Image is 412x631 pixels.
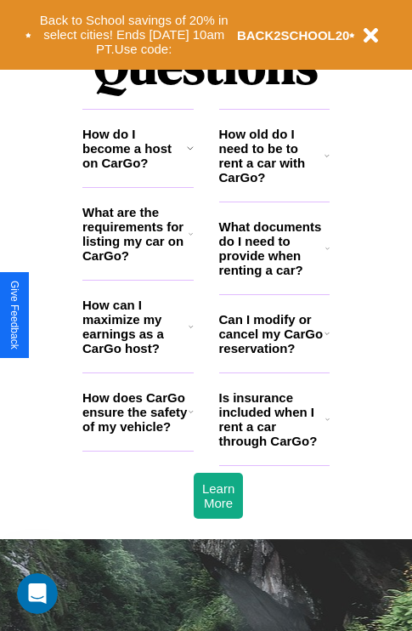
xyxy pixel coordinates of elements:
h3: How can I maximize my earnings as a CarGo host? [82,298,189,355]
h3: What documents do I need to provide when renting a car? [219,219,326,277]
h3: How do I become a host on CarGo? [82,127,187,170]
button: Learn More [194,473,243,519]
h3: What are the requirements for listing my car on CarGo? [82,205,189,263]
h3: Is insurance included when I rent a car through CarGo? [219,390,325,448]
h3: Can I modify or cancel my CarGo reservation? [219,312,325,355]
b: BACK2SCHOOL20 [237,28,350,43]
h3: How old do I need to be to rent a car with CarGo? [219,127,325,185]
iframe: Intercom live chat [17,573,58,614]
h3: How does CarGo ensure the safety of my vehicle? [82,390,189,434]
button: Back to School savings of 20% in select cities! Ends [DATE] 10am PT.Use code: [31,9,237,61]
div: Give Feedback [8,281,20,350]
